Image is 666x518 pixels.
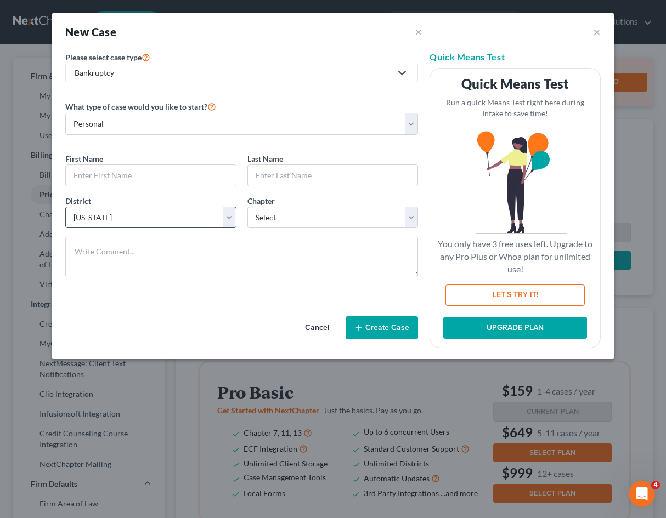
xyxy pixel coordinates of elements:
button: × [593,25,601,38]
span: Chapter [247,196,275,206]
button: UPGRADE PLAN [443,317,587,339]
input: Enter Last Name [248,165,418,186]
button: × [415,24,422,39]
span: Last Name [247,154,283,163]
span: 4 [651,481,660,489]
span: District [65,196,91,206]
strong: New Case [65,25,116,38]
label: What type of case would you like to start? [65,100,216,113]
p: Run a quick Means Test right here during Intake to save time! [437,97,594,119]
div: Bankruptcy [75,67,391,78]
h5: Quick Means Test [430,50,601,64]
iframe: Intercom live chat [629,481,655,507]
button: Create Case [346,316,418,339]
p: You only have 3 free uses left. Upgrade to any Pro Plus or Whoa plan for unlimited use! [437,238,594,276]
button: LET'S TRY IT! [445,284,585,306]
button: Cancel [293,317,341,339]
span: First Name [65,154,103,163]
img: balloons-3-5d143c70b32f90f119607ff037ee19cbbf3c6c47dafcf98b1f2d9004996f283f.svg [464,128,567,234]
h3: Quick Means Test [437,75,594,93]
input: Enter First Name [66,165,236,186]
span: Please select case type [65,53,142,62]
